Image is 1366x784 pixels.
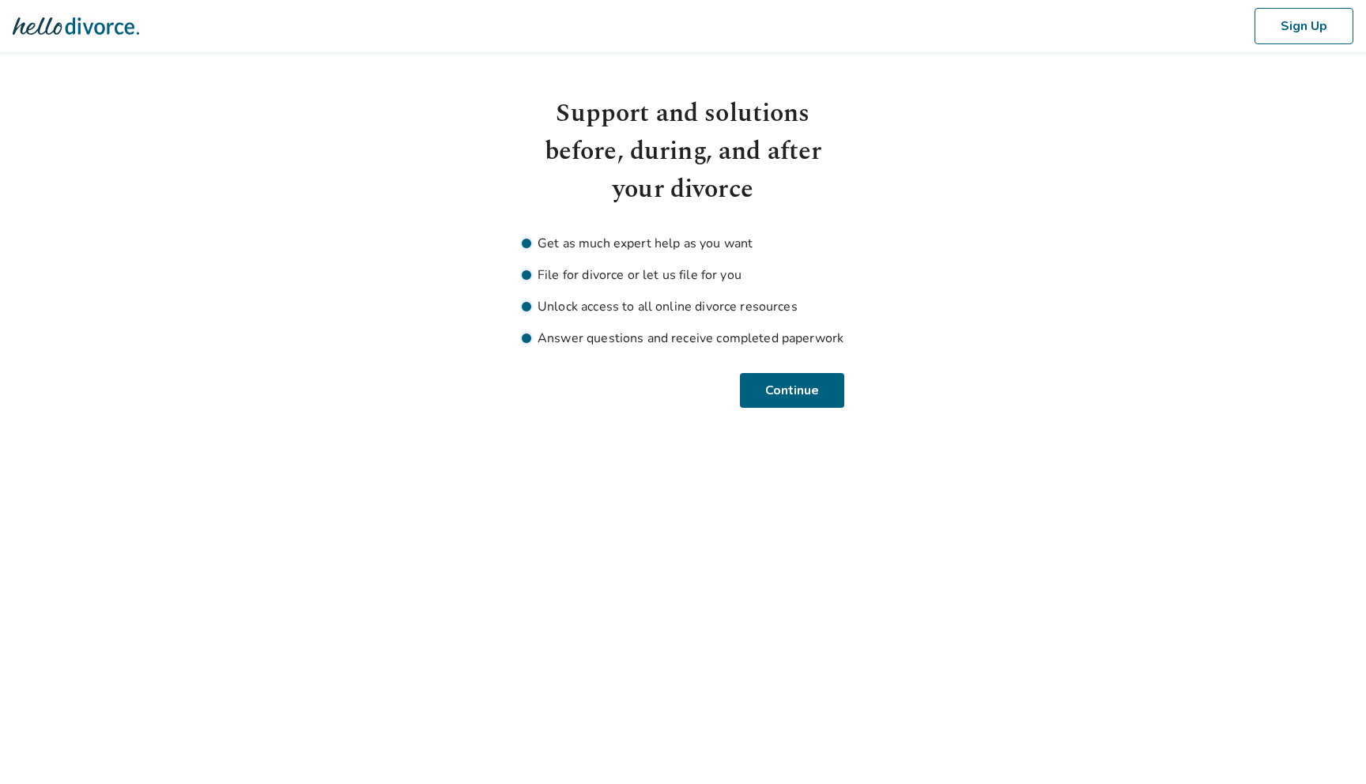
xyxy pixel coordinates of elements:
[522,95,844,209] h1: Support and solutions before, during, and after your divorce
[522,329,844,348] li: Answer questions and receive completed paperwork
[13,10,139,42] img: Hello Divorce Logo
[1255,8,1353,44] button: Sign Up
[522,266,844,285] li: File for divorce or let us file for you
[522,234,844,253] li: Get as much expert help as you want
[742,373,844,408] button: Continue
[522,297,844,316] li: Unlock access to all online divorce resources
